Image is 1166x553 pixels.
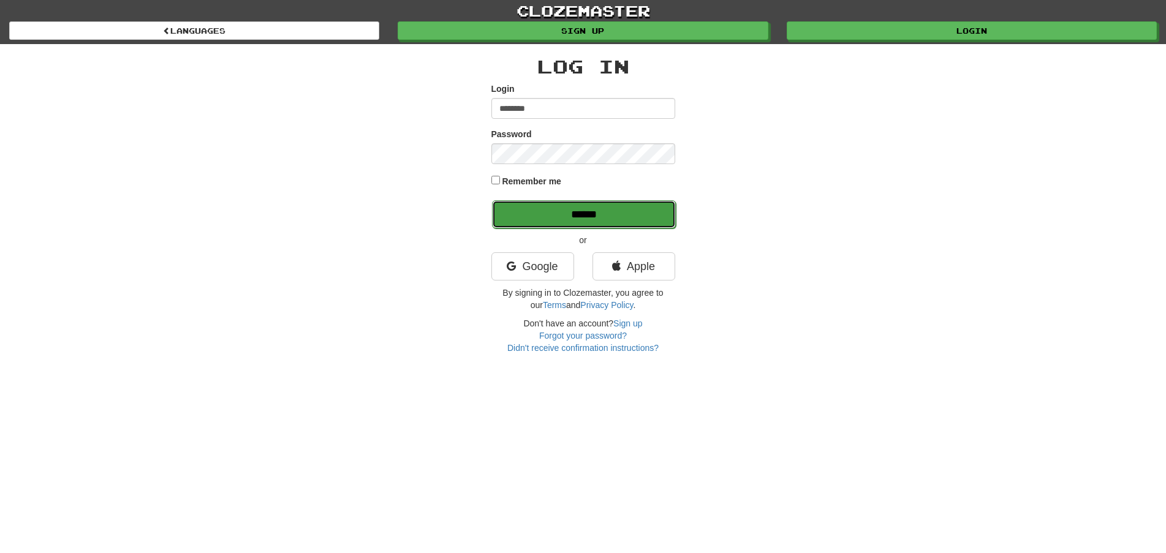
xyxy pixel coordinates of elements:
[613,318,642,328] a: Sign up
[491,56,675,77] h2: Log In
[787,21,1157,40] a: Login
[539,331,627,340] a: Forgot your password?
[491,83,515,95] label: Login
[491,317,675,354] div: Don't have an account?
[491,252,574,280] a: Google
[398,21,768,40] a: Sign up
[507,343,659,353] a: Didn't receive confirmation instructions?
[491,234,675,246] p: or
[543,300,566,310] a: Terms
[592,252,675,280] a: Apple
[580,300,633,310] a: Privacy Policy
[502,175,561,187] label: Remember me
[491,128,532,140] label: Password
[491,287,675,311] p: By signing in to Clozemaster, you agree to our and .
[9,21,379,40] a: Languages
